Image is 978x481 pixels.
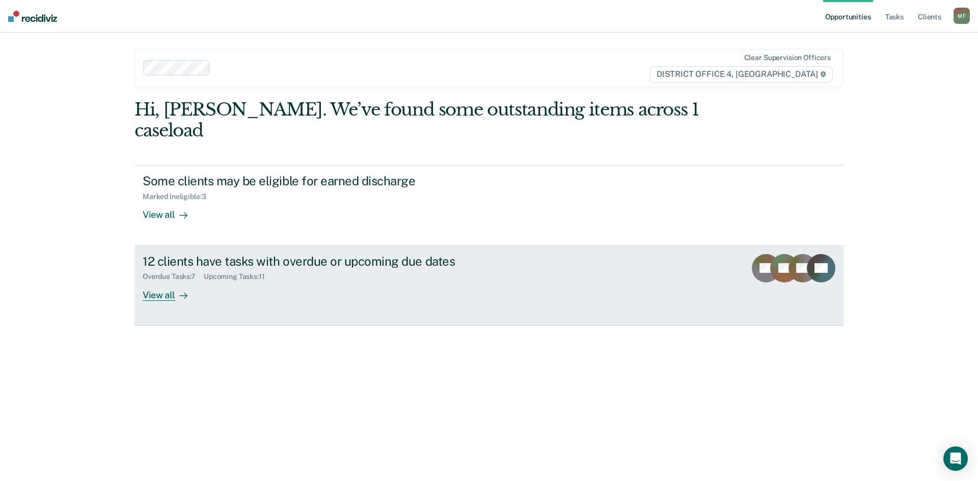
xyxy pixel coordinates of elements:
[143,192,214,201] div: Marked Ineligible : 3
[943,446,968,471] div: Open Intercom Messenger
[134,246,844,326] a: 12 clients have tasks with overdue or upcoming due datesOverdue Tasks:7Upcoming Tasks:11View all
[143,201,200,221] div: View all
[954,8,970,24] button: MF
[744,53,831,62] div: Clear supervision officers
[954,8,970,24] div: M F
[650,66,833,82] span: DISTRICT OFFICE 4, [GEOGRAPHIC_DATA]
[8,11,57,22] img: Recidiviz
[143,272,204,281] div: Overdue Tasks : 7
[143,281,200,301] div: View all
[143,254,500,269] div: 12 clients have tasks with overdue or upcoming due dates
[134,99,702,141] div: Hi, [PERSON_NAME]. We’ve found some outstanding items across 1 caseload
[204,272,273,281] div: Upcoming Tasks : 11
[134,165,844,245] a: Some clients may be eligible for earned dischargeMarked Ineligible:3View all
[143,174,500,188] div: Some clients may be eligible for earned discharge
